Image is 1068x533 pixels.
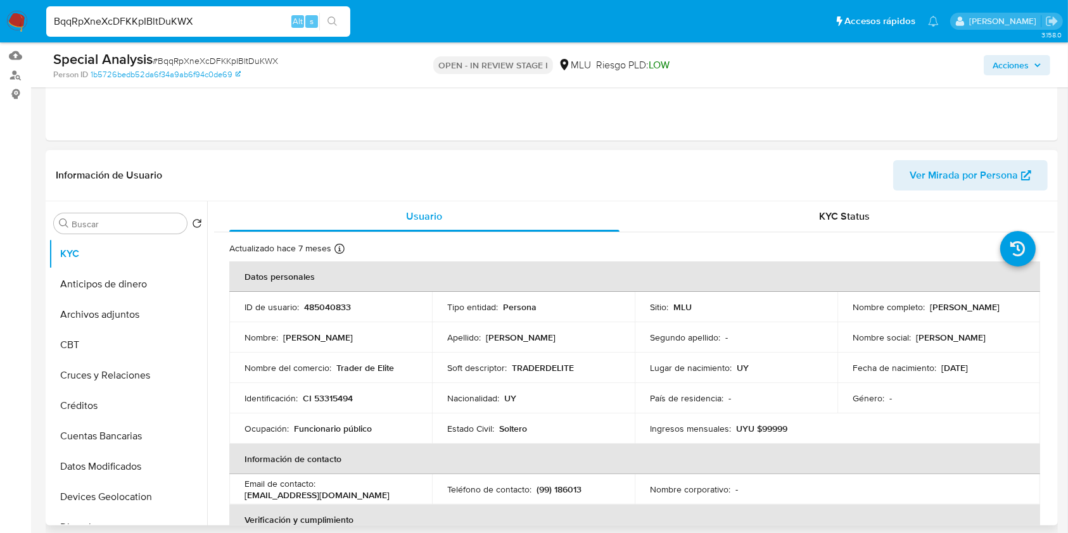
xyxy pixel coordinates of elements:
[49,421,207,451] button: Cuentas Bancarias
[49,299,207,330] button: Archivos adjuntos
[537,484,582,495] p: (99) 186013
[853,332,911,343] p: Nombre social :
[49,391,207,421] button: Créditos
[310,15,314,27] span: s
[893,160,1048,191] button: Ver Mirada por Persona
[72,218,182,230] input: Buscar
[512,362,574,373] p: TRADERDELITE
[245,478,315,489] p: Email de contacto :
[853,392,884,404] p: Género :
[649,58,670,72] span: LOW
[406,209,442,223] span: Usuario
[336,362,394,373] p: Trader de Elite
[853,362,936,373] p: Fecha de nacimiento :
[192,218,202,232] button: Volver al orden por defecto
[245,423,289,434] p: Ocupación :
[673,301,692,313] p: MLU
[916,332,986,343] p: [PERSON_NAME]
[49,360,207,391] button: Cruces y Relaciones
[650,301,668,313] p: Sitio :
[969,15,1041,27] p: ximena.felix@mercadolibre.com
[1045,15,1058,28] a: Salir
[447,484,531,495] p: Teléfono de contacto :
[53,69,88,80] b: Person ID
[447,362,507,373] p: Soft descriptor :
[229,261,1040,292] th: Datos personales
[596,58,670,72] span: Riesgo PLD:
[728,392,731,404] p: -
[928,16,939,27] a: Notificaciones
[245,301,299,313] p: ID de usuario :
[504,392,516,404] p: UY
[49,269,207,299] button: Anticipos de dinero
[447,392,499,404] p: Nacionalidad :
[447,423,494,434] p: Estado Civil :
[819,209,870,223] span: KYC Status
[245,489,390,501] p: [EMAIL_ADDRESS][DOMAIN_NAME]
[153,54,278,67] span: # BqqRpXneXcDFKKpIBltDuKWX
[736,423,787,434] p: UYU $99999
[499,423,527,434] p: Soltero
[725,332,728,343] p: -
[245,332,278,343] p: Nombre :
[49,330,207,360] button: CBT
[91,69,241,80] a: 1b5726bedb52da6f34a9ab6f94c0de69
[433,56,553,74] p: OPEN - IN REVIEW STAGE I
[56,169,162,182] h1: Información de Usuario
[650,484,730,495] p: Nombre corporativo :
[229,444,1040,474] th: Información de contacto
[59,218,69,229] button: Buscar
[229,242,331,254] p: Actualizado hace 7 meses
[941,362,968,373] p: [DATE]
[844,15,915,28] span: Accesos rápidos
[889,392,892,404] p: -
[49,451,207,482] button: Datos Modificados
[293,15,303,27] span: Alt
[303,392,353,404] p: CI 53315494
[910,160,1018,191] span: Ver Mirada por Persona
[558,58,591,72] div: MLU
[447,332,481,343] p: Apellido :
[304,301,351,313] p: 485040833
[853,301,925,313] p: Nombre completo :
[735,484,738,495] p: -
[650,423,731,434] p: Ingresos mensuales :
[984,55,1050,75] button: Acciones
[737,362,749,373] p: UY
[46,13,350,30] input: Buscar usuario o caso...
[650,362,732,373] p: Lugar de nacimiento :
[1041,30,1062,40] span: 3.158.0
[319,13,345,30] button: search-icon
[447,301,498,313] p: Tipo entidad :
[930,301,1000,313] p: [PERSON_NAME]
[486,332,556,343] p: [PERSON_NAME]
[245,362,331,373] p: Nombre del comercio :
[283,332,353,343] p: [PERSON_NAME]
[49,482,207,512] button: Devices Geolocation
[49,239,207,269] button: KYC
[503,301,537,313] p: Persona
[650,332,720,343] p: Segundo apellido :
[650,392,723,404] p: País de residencia :
[53,49,153,69] b: Special Analysis
[993,55,1029,75] span: Acciones
[245,392,298,404] p: Identificación :
[294,423,372,434] p: Funcionario público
